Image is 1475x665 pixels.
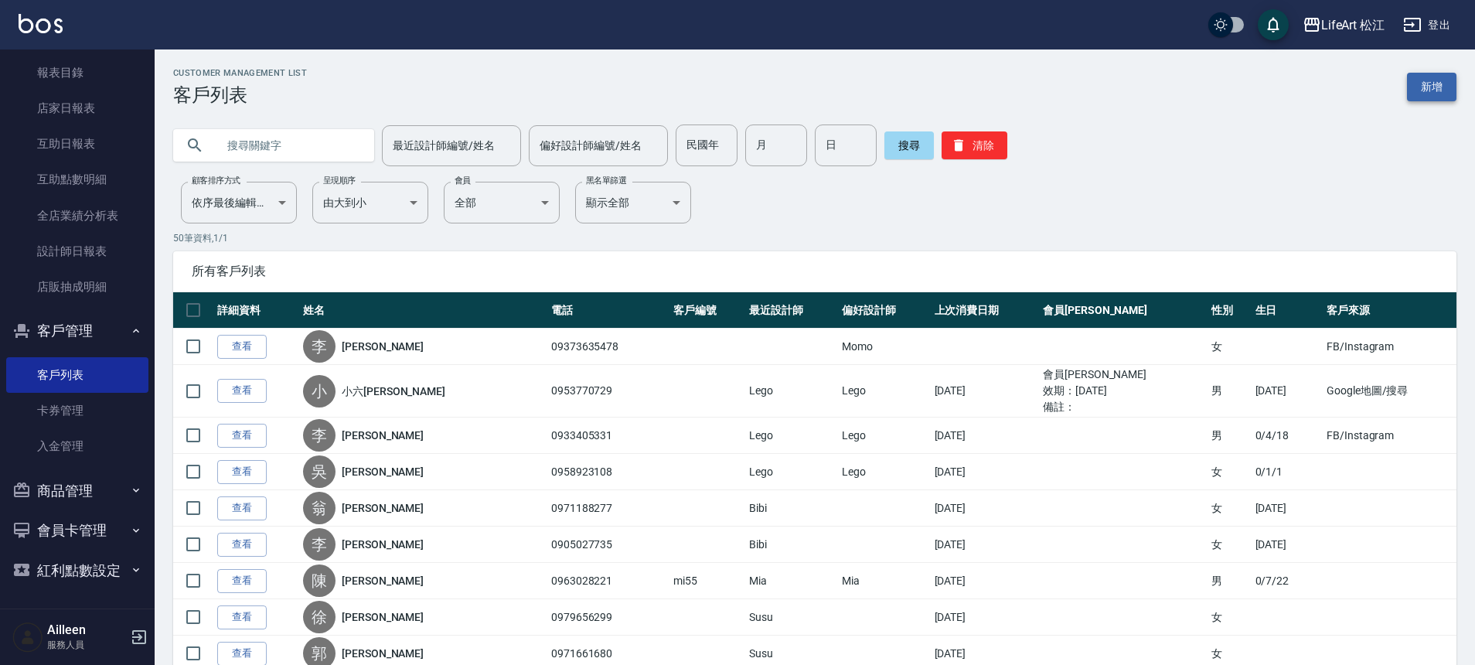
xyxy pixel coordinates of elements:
[312,182,428,223] div: 由大到小
[1252,365,1323,418] td: [DATE]
[745,563,838,599] td: Mia
[6,428,148,464] a: 入金管理
[931,418,1039,454] td: [DATE]
[303,601,336,633] div: 徐
[745,365,838,418] td: Lego
[181,182,297,223] div: 依序最後編輯時間
[303,455,336,488] div: 吳
[217,569,267,593] a: 查看
[444,182,560,223] div: 全部
[6,162,148,197] a: 互助點數明細
[547,454,669,490] td: 0958923108
[342,384,445,399] a: 小六[PERSON_NAME]
[217,424,267,448] a: 查看
[547,365,669,418] td: 0953770729
[745,599,838,636] td: Susu
[745,527,838,563] td: Bibi
[1323,418,1456,454] td: FB/Instagram
[1323,365,1456,418] td: Google地圖/搜尋
[47,638,126,652] p: 服務人員
[942,131,1007,159] button: 清除
[745,490,838,527] td: Bibi
[1321,15,1385,35] div: LifeArt 松江
[547,490,669,527] td: 0971188277
[6,126,148,162] a: 互助日報表
[173,84,307,106] h3: 客戶列表
[547,418,669,454] td: 0933405331
[47,622,126,638] h5: Ailleen
[745,454,838,490] td: Lego
[1397,11,1456,39] button: 登出
[1252,418,1323,454] td: 0/4/18
[1208,365,1252,418] td: 男
[931,599,1039,636] td: [DATE]
[838,292,931,329] th: 偏好設計師
[1208,418,1252,454] td: 男
[931,563,1039,599] td: [DATE]
[1323,329,1456,365] td: FB/Instagram
[213,292,299,329] th: 詳細資料
[547,292,669,329] th: 電話
[6,234,148,269] a: 設計師日報表
[1043,399,1204,415] ul: 備註：
[342,609,424,625] a: [PERSON_NAME]
[342,537,424,552] a: [PERSON_NAME]
[6,551,148,591] button: 紅利點數設定
[1407,73,1456,101] a: 新增
[547,599,669,636] td: 0979656299
[547,329,669,365] td: 09373635478
[745,292,838,329] th: 最近設計師
[1252,527,1323,563] td: [DATE]
[1208,527,1252,563] td: 女
[1252,454,1323,490] td: 0/1/1
[6,471,148,511] button: 商品管理
[6,269,148,305] a: 店販抽成明細
[838,418,931,454] td: Lego
[931,527,1039,563] td: [DATE]
[931,365,1039,418] td: [DATE]
[884,131,934,159] button: 搜尋
[217,379,267,403] a: 查看
[1208,599,1252,636] td: 女
[6,357,148,393] a: 客戶列表
[217,533,267,557] a: 查看
[299,292,547,329] th: 姓名
[1043,367,1204,383] ul: 會員[PERSON_NAME]
[669,563,746,599] td: mi55
[838,454,931,490] td: Lego
[931,292,1039,329] th: 上次消費日期
[303,492,336,524] div: 翁
[838,329,931,365] td: Momo
[455,175,471,186] label: 會員
[931,454,1039,490] td: [DATE]
[669,292,746,329] th: 客戶編號
[217,335,267,359] a: 查看
[1208,563,1252,599] td: 男
[1043,383,1204,399] ul: 效期： [DATE]
[1258,9,1289,40] button: save
[586,175,626,186] label: 黑名單篩選
[6,198,148,234] a: 全店業績分析表
[303,564,336,597] div: 陳
[342,339,424,354] a: [PERSON_NAME]
[1252,292,1323,329] th: 生日
[1252,563,1323,599] td: 0/7/22
[173,68,307,78] h2: Customer Management List
[192,175,240,186] label: 顧客排序方式
[1208,329,1252,365] td: 女
[217,496,267,520] a: 查看
[575,182,691,223] div: 顯示全部
[1208,454,1252,490] td: 女
[217,605,267,629] a: 查看
[342,428,424,443] a: [PERSON_NAME]
[931,490,1039,527] td: [DATE]
[323,175,356,186] label: 呈現順序
[192,264,1438,279] span: 所有客戶列表
[1208,490,1252,527] td: 女
[6,393,148,428] a: 卡券管理
[838,563,931,599] td: Mia
[342,464,424,479] a: [PERSON_NAME]
[1039,292,1208,329] th: 會員[PERSON_NAME]
[12,622,43,653] img: Person
[19,14,63,33] img: Logo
